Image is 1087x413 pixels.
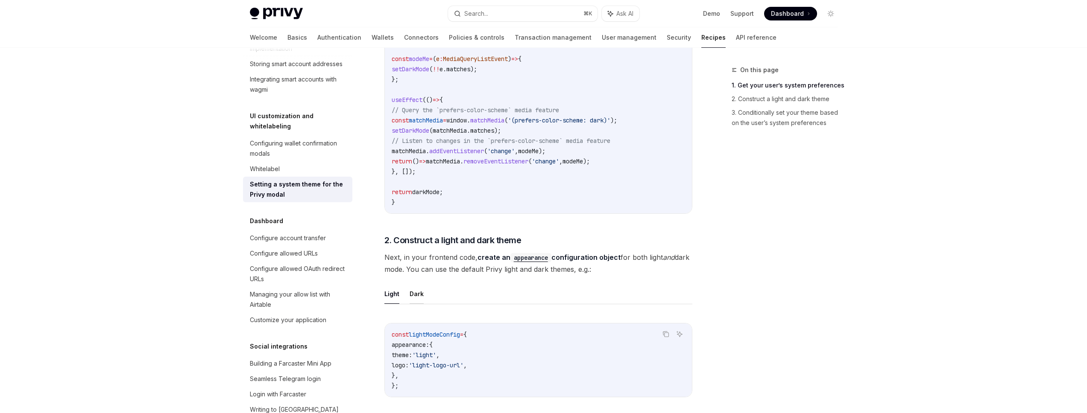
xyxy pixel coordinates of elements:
span: . [460,157,463,165]
span: , [436,351,439,359]
a: Configure account transfer [243,230,352,246]
span: { [439,96,443,104]
span: = [443,116,446,124]
button: Search...⌘K [448,6,598,21]
span: 2. Construct a light and dark theme [384,234,522,246]
span: modeMe [518,147,539,155]
a: Dashboard [764,7,817,20]
span: ( [484,147,487,155]
span: (() [422,96,433,104]
span: matches [470,127,494,134]
a: create anappearanceconfiguration object [478,253,621,262]
div: Storing smart account addresses [250,59,343,69]
span: = [460,331,463,338]
span: ); [494,127,501,134]
span: MediaQueryListEvent [443,55,508,63]
a: Customize your application [243,312,352,328]
span: }, [392,372,398,379]
span: . [467,127,470,134]
span: { [429,341,433,349]
span: setDarkMode [392,127,429,134]
a: Policies & controls [449,27,504,48]
div: Customize your application [250,315,326,325]
button: Copy the contents from the code block [660,329,671,340]
span: }; [392,382,398,390]
span: }, []); [392,168,416,175]
a: Connectors [404,27,439,48]
span: => [511,55,518,63]
a: Managing your allow list with Airtable [243,287,352,312]
a: Transaction management [515,27,592,48]
a: Seamless Telegram login [243,371,352,387]
span: ( [429,65,433,73]
button: Light [384,284,399,304]
span: matchMedia [426,157,460,165]
div: Building a Farcaster Mini App [250,358,331,369]
span: e [436,55,439,63]
span: theme: [392,351,412,359]
span: Ask AI [616,9,633,18]
span: } [392,198,395,206]
span: . [467,116,470,124]
span: ( [504,116,508,124]
span: const [392,116,409,124]
a: Recipes [701,27,726,48]
button: Ask AI [674,329,685,340]
span: Dashboard [771,9,804,18]
span: ) [508,55,511,63]
h5: Social integrations [250,341,308,352]
button: Toggle dark mode [824,7,838,20]
span: ); [539,147,545,155]
div: Configuring wallet confirmation modals [250,138,347,159]
span: . [426,147,429,155]
span: window [446,116,467,124]
h5: Dashboard [250,216,283,226]
span: ); [470,65,477,73]
span: const [392,55,409,63]
a: Integrating smart accounts with wagmi [243,72,352,97]
code: appearance [510,253,551,262]
img: light logo [250,8,303,20]
span: 'light-logo-url' [409,361,463,369]
a: Storing smart account addresses [243,56,352,72]
div: Configure allowed URLs [250,248,318,259]
span: () [412,157,419,165]
a: Login with Farcaster [243,387,352,402]
span: modeMe [409,55,429,63]
span: , [463,361,467,369]
span: return [392,157,412,165]
a: API reference [736,27,776,48]
div: Configure allowed OAuth redirect URLs [250,264,347,284]
span: => [433,96,439,104]
a: Wallets [372,27,394,48]
span: '(prefers-color-scheme: dark)' [508,116,610,124]
span: return [392,188,412,196]
span: . [443,65,446,73]
span: }; [392,76,398,83]
a: Support [730,9,754,18]
span: // Listen to changes in the `prefers-color-scheme` media feature [392,137,610,145]
span: ; [439,188,443,196]
span: Next, in your frontend code, for both light dark mode. You can use the default Privy light and da... [384,251,692,275]
a: Whitelabel [243,161,352,177]
span: { [463,331,467,338]
a: Configuring wallet confirmation modals [243,136,352,161]
span: matchMedia [433,127,467,134]
span: On this page [740,65,779,75]
a: Basics [287,27,307,48]
span: addEventListener [429,147,484,155]
div: Whitelabel [250,164,280,174]
span: 'light' [412,351,436,359]
span: => [419,157,426,165]
button: Ask AI [602,6,639,21]
a: Security [667,27,691,48]
a: Demo [703,9,720,18]
span: modeMe [563,157,583,165]
a: Configure allowed OAuth redirect URLs [243,261,352,287]
span: appearance: [392,341,429,349]
span: 'change' [487,147,515,155]
span: lightModeConfig [409,331,460,338]
a: Setting a system theme for the Privy modal [243,177,352,202]
a: Authentication [317,27,361,48]
span: ); [610,116,617,124]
